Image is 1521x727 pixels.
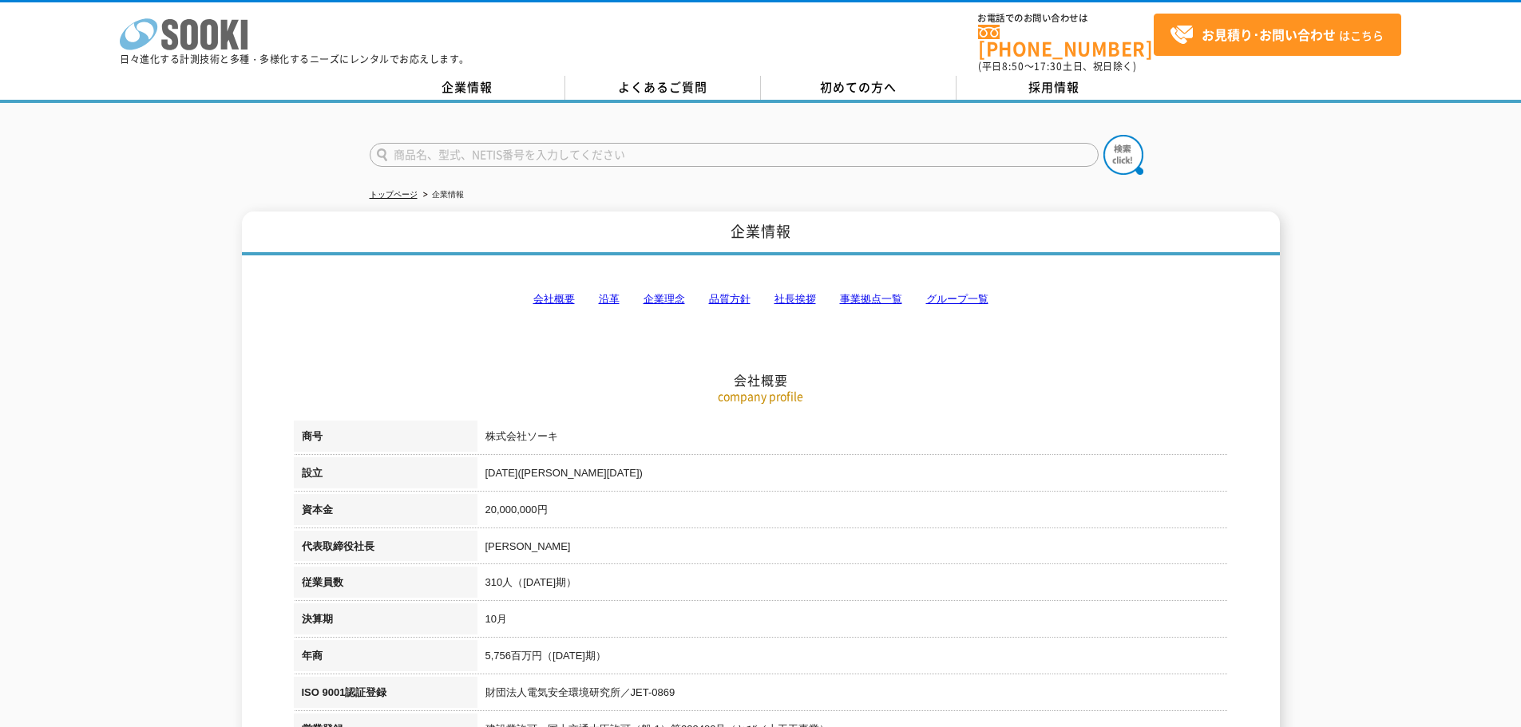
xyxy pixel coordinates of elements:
[370,76,565,100] a: 企業情報
[477,677,1228,713] td: 財団法人電気安全環境研究所／JET-0869
[957,76,1152,100] a: 採用情報
[294,421,477,457] th: 商号
[709,293,751,305] a: 品質方針
[294,531,477,567] th: 代表取締役社長
[820,78,897,96] span: 初めての方へ
[1154,14,1401,56] a: お見積り･お問い合わせはこちら
[477,640,1228,677] td: 5,756百万円（[DATE]期）
[370,143,1099,167] input: 商品名、型式、NETIS番号を入力してください
[242,211,1280,255] h1: 企業情報
[294,212,1228,389] h2: 会社概要
[533,293,575,305] a: 会社概要
[420,187,464,203] li: 企業情報
[644,293,685,305] a: 企業理念
[370,190,418,199] a: トップページ
[774,293,816,305] a: 社長挨拶
[761,76,957,100] a: 初めての方へ
[599,293,620,305] a: 沿革
[294,494,477,531] th: 資本金
[1002,59,1024,73] span: 8:50
[294,640,477,677] th: 年商
[978,14,1154,23] span: お電話でのお問い合わせは
[978,59,1136,73] span: (平日 ～ 土日、祝日除く)
[477,421,1228,457] td: 株式会社ソーキ
[1202,25,1336,44] strong: お見積り･お問い合わせ
[978,25,1154,57] a: [PHONE_NUMBER]
[1034,59,1063,73] span: 17:30
[477,457,1228,494] td: [DATE]([PERSON_NAME][DATE])
[294,603,477,640] th: 決算期
[840,293,902,305] a: 事業拠点一覧
[1103,135,1143,175] img: btn_search.png
[294,567,477,603] th: 従業員数
[477,567,1228,603] td: 310人（[DATE]期）
[294,388,1228,405] p: company profile
[477,531,1228,567] td: [PERSON_NAME]
[120,54,469,64] p: 日々進化する計測技術と多種・多様化するニーズにレンタルでお応えします。
[1170,23,1384,47] span: はこちら
[477,494,1228,531] td: 20,000,000円
[294,457,477,494] th: 設立
[565,76,761,100] a: よくあるご質問
[294,677,477,713] th: ISO 9001認証登録
[477,603,1228,640] td: 10月
[926,293,988,305] a: グループ一覧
